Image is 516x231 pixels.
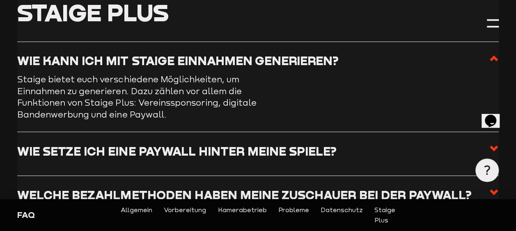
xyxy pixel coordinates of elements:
a: Vorbereitung [164,205,206,225]
a: Probleme [278,205,309,225]
a: Allgemein [121,205,152,225]
h3: Wie setze ich eine Paywall hinter meine Spiele? [17,143,336,158]
h3: Welche Bezahlmethoden haben meine Zuschauer bei der Paywall? [17,187,471,202]
a: Staige Plus [374,205,395,225]
h3: Wie kann ich mit Staige Einnahmen generieren? [17,53,338,68]
iframe: chat widget [482,103,508,128]
div: FAQ [17,209,131,221]
a: Datenschutz [321,205,363,225]
span: Staige bietet euch verschiedene Möglichkeiten, um Einnahmen zu generieren. Dazu zählen vor allem ... [17,75,256,119]
a: Kamerabetrieb [218,205,266,225]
